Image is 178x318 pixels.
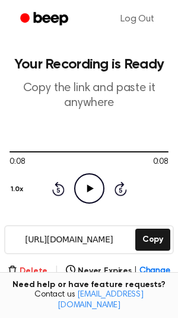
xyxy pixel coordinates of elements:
[139,265,170,278] span: Change
[66,265,170,278] button: Never Expires|Change
[12,8,79,31] a: Beep
[109,5,166,33] a: Log Out
[135,229,170,251] button: Copy
[9,156,25,169] span: 0:08
[58,291,144,310] a: [EMAIL_ADDRESS][DOMAIN_NAME]
[9,81,169,111] p: Copy the link and paste it anywhere
[153,156,169,169] span: 0:08
[134,265,137,278] span: |
[9,179,27,199] button: 1.0x
[9,57,169,71] h1: Your Recording is Ready
[7,290,171,311] span: Contact us
[8,265,47,278] button: Delete
[55,264,59,278] span: |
